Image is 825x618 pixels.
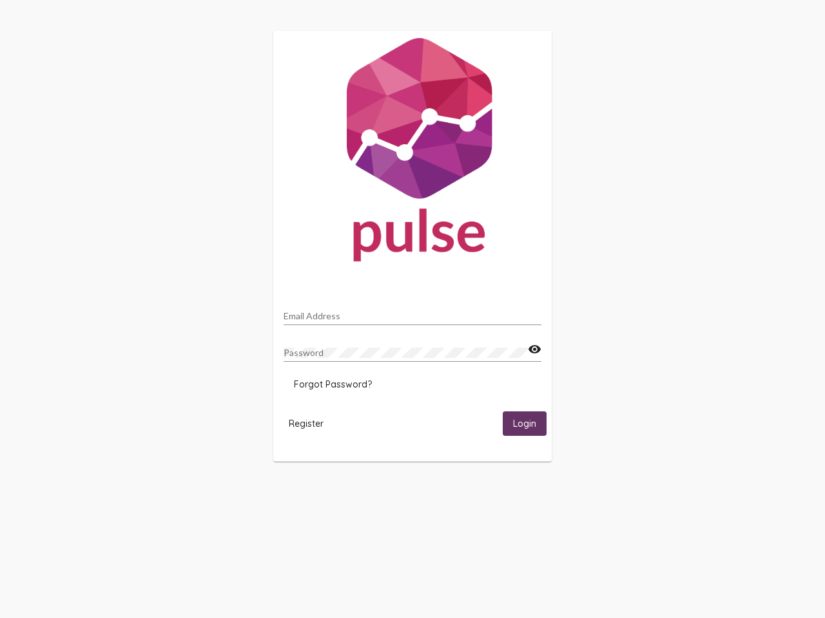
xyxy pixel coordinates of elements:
[284,373,382,396] button: Forgot Password?
[273,31,552,274] img: Pulse For Good Logo
[513,418,536,430] span: Login
[278,411,334,435] button: Register
[289,418,324,429] span: Register
[528,342,541,357] mat-icon: visibility
[294,379,372,390] span: Forgot Password?
[503,411,547,435] button: Login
